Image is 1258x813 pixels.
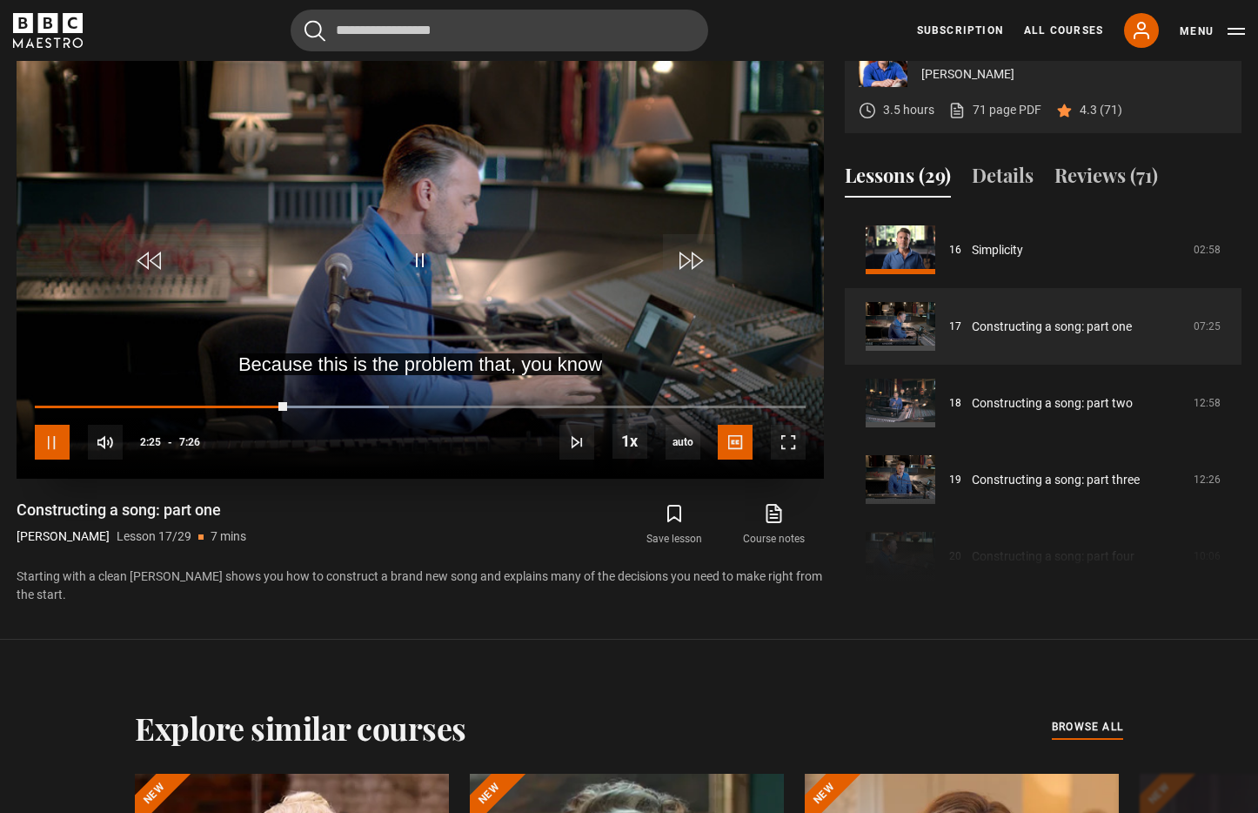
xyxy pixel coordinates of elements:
span: browse all [1052,718,1123,736]
a: Subscription [917,23,1003,38]
button: Fullscreen [771,425,806,460]
button: Toggle navigation [1180,23,1245,40]
a: Course notes [725,500,824,550]
button: Details [972,161,1034,198]
a: Constructing a song: part one [972,318,1132,336]
a: Constructing a song: part two [972,394,1133,413]
button: Captions [718,425,753,460]
div: Progress Bar [35,406,806,409]
a: browse all [1052,718,1123,737]
span: auto [666,425,700,460]
div: Current quality: 360p [666,425,700,460]
button: Pause [35,425,70,460]
p: [PERSON_NAME] [17,527,110,546]
p: 3.5 hours [883,101,934,119]
input: Search [291,10,708,51]
p: 4.3 (71) [1080,101,1122,119]
button: Mute [88,425,123,460]
p: 7 mins [211,527,246,546]
span: 7:26 [179,427,200,458]
a: Simplicity [972,241,1023,259]
button: Submit the search query [304,20,325,42]
h2: Explore similar courses [135,709,466,746]
video-js: Video Player [17,24,824,479]
button: Reviews (71) [1054,161,1158,198]
span: 2:25 [140,427,161,458]
p: [PERSON_NAME] [921,65,1228,84]
button: Save lesson [625,500,724,550]
button: Lessons (29) [845,161,951,198]
p: Lesson 17/29 [117,527,191,546]
svg: BBC Maestro [13,13,83,48]
a: 71 page PDF [948,101,1041,119]
button: Playback Rate [612,424,647,459]
a: Constructing a song: part three [972,471,1140,489]
h1: Constructing a song: part one [17,500,246,521]
a: All Courses [1024,23,1103,38]
span: - [168,436,172,448]
p: Starting with a clean [PERSON_NAME] shows you how to construct a brand new song and explains many... [17,568,824,604]
button: Next Lesson [559,425,594,460]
